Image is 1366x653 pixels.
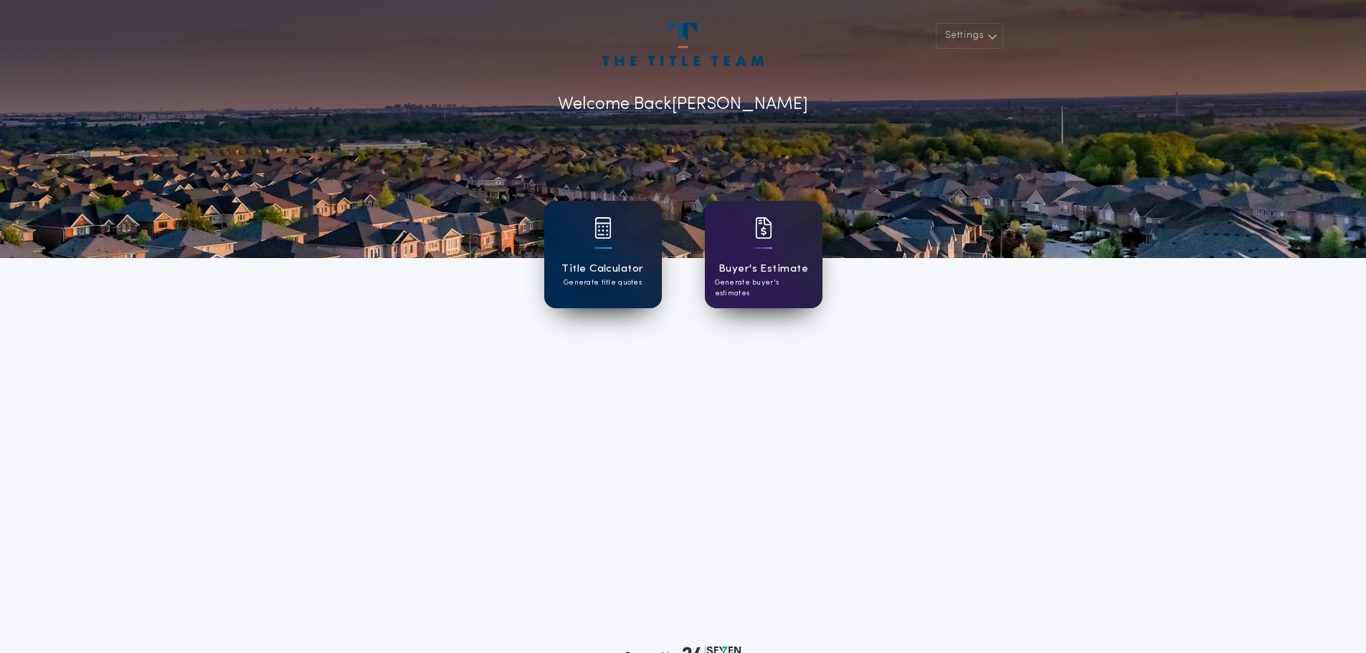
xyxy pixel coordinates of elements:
h1: Buyer's Estimate [718,261,808,277]
h1: Title Calculator [561,261,643,277]
a: card iconTitle CalculatorGenerate title quotes [544,201,662,308]
p: Generate title quotes [564,277,642,288]
p: Generate buyer's estimates [715,277,812,299]
p: Welcome Back [PERSON_NAME] [558,92,808,118]
a: card iconBuyer's EstimateGenerate buyer's estimates [705,201,822,308]
button: Settings [936,23,1003,49]
img: card icon [594,217,612,239]
img: account-logo [602,23,763,66]
img: card icon [755,217,772,239]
